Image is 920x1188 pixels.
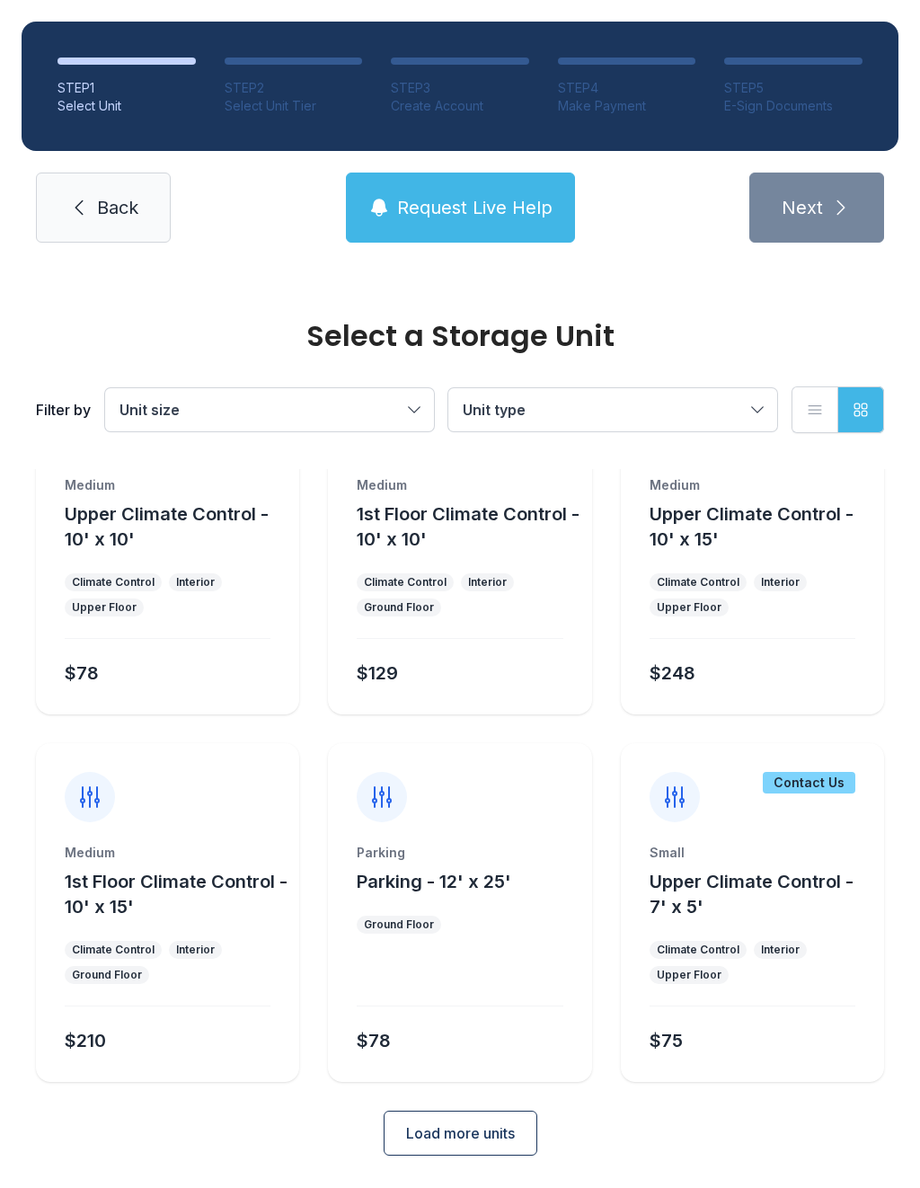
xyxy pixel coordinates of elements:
div: $210 [65,1028,106,1053]
div: Climate Control [72,943,155,957]
span: 1st Floor Climate Control - 10' x 15' [65,871,287,918]
span: Unit size [119,401,180,419]
span: 1st Floor Climate Control - 10' x 10' [357,503,579,550]
div: Medium [357,476,562,494]
button: Upper Climate Control - 10' x 10' [65,501,292,552]
span: Request Live Help [397,195,553,220]
div: STEP 1 [57,79,196,97]
span: Unit type [463,401,526,419]
div: Select Unit Tier [225,97,363,115]
div: $75 [650,1028,683,1053]
div: Select Unit [57,97,196,115]
span: Parking - 12' x 25' [357,871,511,892]
div: Climate Control [72,575,155,590]
button: Upper Climate Control - 10' x 15' [650,501,877,552]
div: Contact Us [763,772,855,793]
div: STEP 4 [558,79,696,97]
button: 1st Floor Climate Control - 10' x 15' [65,869,292,919]
button: Parking - 12' x 25' [357,869,511,894]
div: $129 [357,660,398,686]
div: Interior [176,575,215,590]
div: $78 [357,1028,391,1053]
div: Climate Control [364,575,447,590]
div: STEP 5 [724,79,862,97]
button: Unit size [105,388,434,431]
span: Upper Climate Control - 10' x 15' [650,503,854,550]
div: STEP 3 [391,79,529,97]
div: Create Account [391,97,529,115]
div: Filter by [36,399,91,421]
button: Upper Climate Control - 7' x 5' [650,869,877,919]
div: Medium [65,844,270,862]
div: Small [650,844,855,862]
div: Parking [357,844,562,862]
div: Climate Control [657,943,739,957]
div: Medium [650,476,855,494]
div: STEP 2 [225,79,363,97]
div: Upper Floor [657,968,721,982]
span: Load more units [406,1122,515,1144]
span: Next [782,195,823,220]
button: Unit type [448,388,777,431]
div: $78 [65,660,99,686]
div: E-Sign Documents [724,97,862,115]
div: Interior [761,575,800,590]
button: 1st Floor Climate Control - 10' x 10' [357,501,584,552]
span: Upper Climate Control - 7' x 5' [650,871,854,918]
div: Make Payment [558,97,696,115]
div: Ground Floor [364,918,434,932]
div: Ground Floor [364,600,434,615]
div: Interior [176,943,215,957]
div: Upper Floor [72,600,137,615]
div: Upper Floor [657,600,721,615]
div: Climate Control [657,575,739,590]
div: Interior [468,575,507,590]
span: Upper Climate Control - 10' x 10' [65,503,269,550]
div: Select a Storage Unit [36,322,884,350]
span: Back [97,195,138,220]
div: Ground Floor [72,968,142,982]
div: $248 [650,660,695,686]
div: Medium [65,476,270,494]
div: Interior [761,943,800,957]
